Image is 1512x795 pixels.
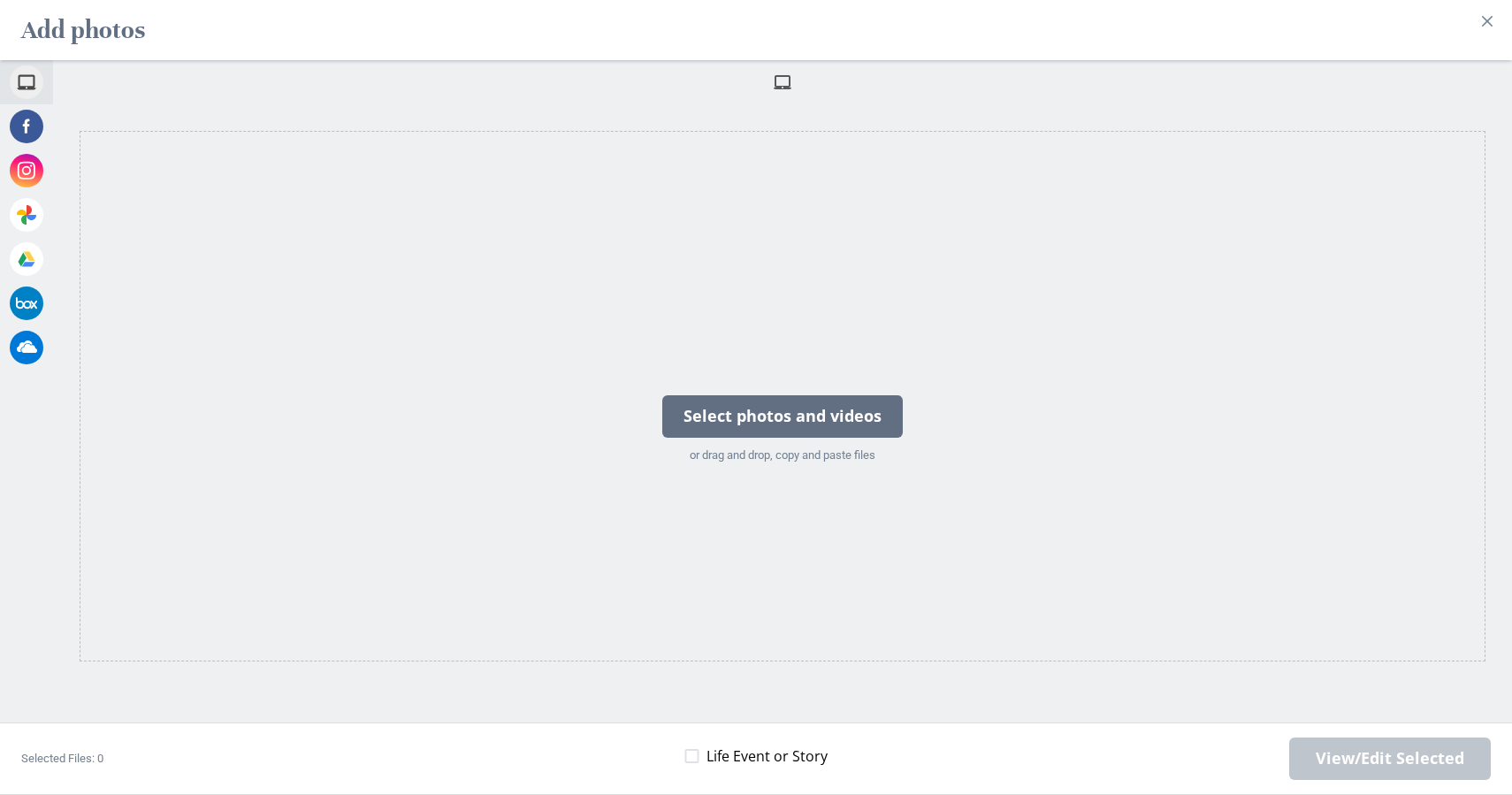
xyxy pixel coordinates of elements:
div: or drag and drop, copy and paste files [662,447,903,464]
span: Life Event or Story [706,745,828,767]
span: Selected Files: 0 [21,752,103,765]
span: Next [1289,738,1491,780]
h2: Add photos [21,7,145,53]
div: Select photos and videos [662,395,903,438]
span: View/Edit Selected [1316,749,1464,768]
span: My Device [773,73,792,92]
button: Close [1473,7,1501,35]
